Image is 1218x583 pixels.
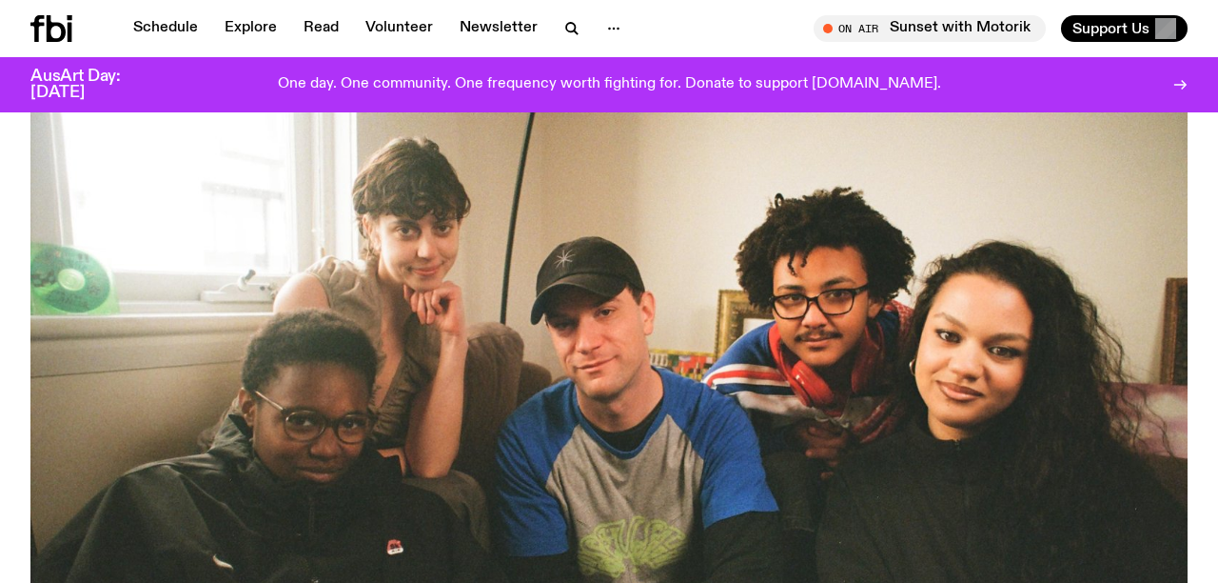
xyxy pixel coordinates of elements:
a: Newsletter [448,15,549,42]
a: Read [292,15,350,42]
p: One day. One community. One frequency worth fighting for. Donate to support [DOMAIN_NAME]. [278,76,941,93]
a: Volunteer [354,15,444,42]
button: On AirSunset with Motorik [814,15,1046,42]
a: Explore [213,15,288,42]
span: Support Us [1072,20,1149,37]
h3: AusArt Day: [DATE] [30,69,152,101]
button: Support Us [1061,15,1188,42]
a: Schedule [122,15,209,42]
